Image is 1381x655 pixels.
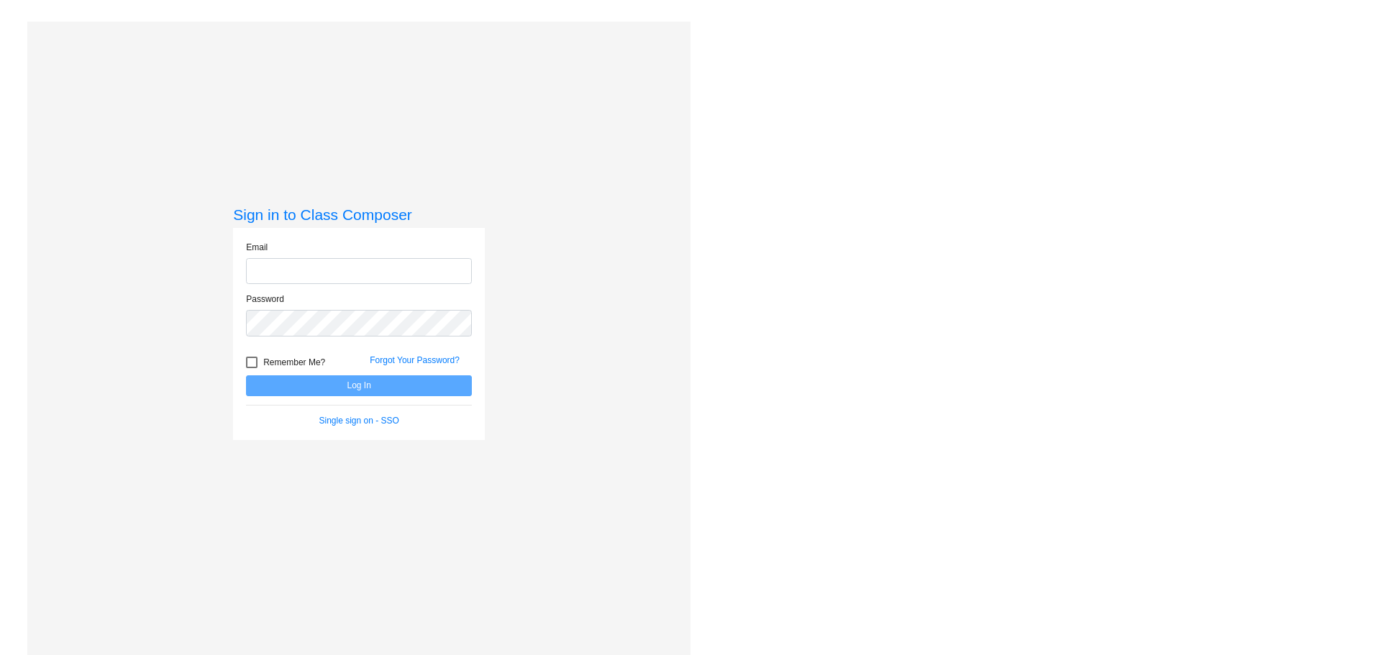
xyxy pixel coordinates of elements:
a: Single sign on - SSO [319,416,399,426]
h3: Sign in to Class Composer [233,206,485,224]
span: Remember Me? [263,354,325,371]
label: Password [246,293,284,306]
label: Email [246,241,268,254]
button: Log In [246,375,472,396]
a: Forgot Your Password? [370,355,460,365]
